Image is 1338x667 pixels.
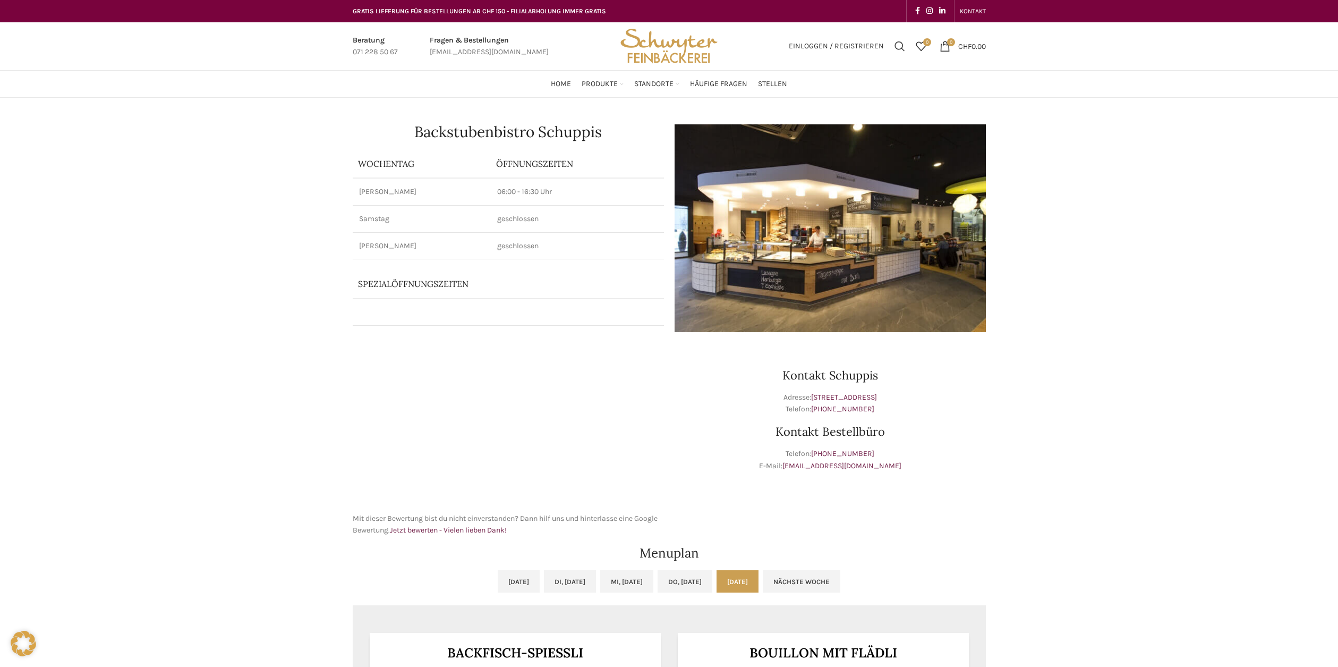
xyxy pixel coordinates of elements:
[923,38,931,46] span: 0
[390,526,507,535] a: Jetzt bewerten - Vielen lieben Dank!
[811,404,874,413] a: [PHONE_NUMBER]
[675,448,986,472] p: Telefon: E-Mail:
[955,1,991,22] div: Secondary navigation
[634,73,679,95] a: Standorte
[763,570,840,593] a: Nächste Woche
[359,187,484,197] p: [PERSON_NAME]
[353,35,398,58] a: Infobox link
[958,41,986,50] bdi: 0.00
[353,124,664,139] h1: Backstubenbistro Schuppis
[551,73,571,95] a: Home
[690,73,747,95] a: Häufige Fragen
[551,79,571,89] span: Home
[617,22,721,70] img: Bäckerei Schwyter
[889,36,910,57] a: Suchen
[960,7,986,15] span: KONTAKT
[658,570,712,593] a: Do, [DATE]
[634,79,674,89] span: Standorte
[934,36,991,57] a: 0 CHF0.00
[912,4,923,19] a: Facebook social link
[430,35,549,58] a: Infobox link
[544,570,596,593] a: Di, [DATE]
[758,79,787,89] span: Stellen
[497,241,658,251] p: geschlossen
[496,158,659,170] p: ÖFFNUNGSZEITEN
[690,79,747,89] span: Häufige Fragen
[936,4,949,19] a: Linkedin social link
[789,43,884,50] span: Einloggen / Registrieren
[382,646,647,660] h3: Backfisch-Spiessli
[691,646,956,660] h3: Bouillon mit Flädli
[675,369,986,381] h3: Kontakt Schuppis
[497,187,658,197] p: 06:00 - 16:30 Uhr
[353,343,664,502] iframe: schwyter schuppis
[358,158,485,170] p: Wochentag
[347,73,991,95] div: Main navigation
[358,278,607,290] p: Spezialöffnungszeiten
[497,214,658,224] p: geschlossen
[811,393,877,402] a: [STREET_ADDRESS]
[675,392,986,416] p: Adresse: Telefon:
[758,73,787,95] a: Stellen
[923,4,936,19] a: Instagram social link
[958,41,971,50] span: CHF
[353,7,606,15] span: GRATIS LIEFERUNG FÜR BESTELLUNGEN AB CHF 150 - FILIALABHOLUNG IMMER GRATIS
[811,449,874,458] a: [PHONE_NUMBER]
[617,41,721,50] a: Site logo
[960,1,986,22] a: KONTAKT
[782,461,901,470] a: [EMAIL_ADDRESS][DOMAIN_NAME]
[910,36,932,57] a: 0
[600,570,653,593] a: Mi, [DATE]
[675,426,986,437] h3: Kontakt Bestellbüro
[582,79,618,89] span: Produkte
[783,36,889,57] a: Einloggen / Registrieren
[359,214,484,224] p: Samstag
[947,38,955,46] span: 0
[498,570,540,593] a: [DATE]
[910,36,932,57] div: Meine Wunschliste
[717,570,759,593] a: [DATE]
[353,513,664,537] p: Mit dieser Bewertung bist du nicht einverstanden? Dann hilf uns und hinterlasse eine Google Bewer...
[353,547,986,560] h2: Menuplan
[582,73,624,95] a: Produkte
[359,241,484,251] p: [PERSON_NAME]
